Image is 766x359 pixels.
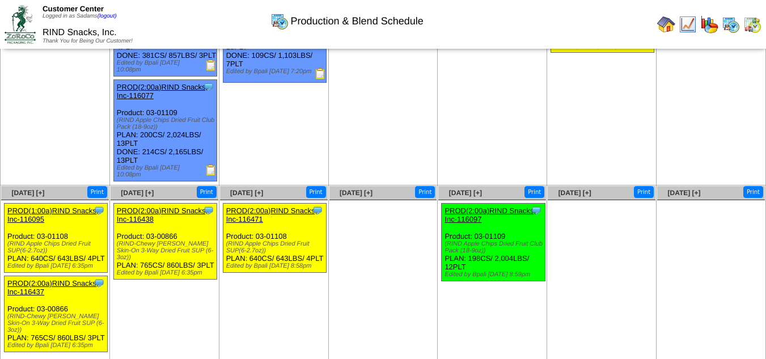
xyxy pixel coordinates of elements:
a: PROD(1:00a)RIND Snacks, Inc-116095 [7,206,98,223]
a: [DATE] [+] [230,189,263,197]
img: calendarprod.gif [270,12,289,30]
img: ZoRoCo_Logo(Green%26Foil)%20jpg.webp [5,5,36,43]
div: (RIND-Chewy [PERSON_NAME] Skin-On 3-Way Dried Fruit SUP (6-3oz)) [7,313,107,333]
img: home.gif [657,15,675,33]
img: Production Report [315,68,326,79]
span: Production & Blend Schedule [291,15,424,27]
a: [DATE] [+] [121,189,154,197]
button: Print [197,186,217,198]
div: Edited by Bpali [DATE] 8:58pm [226,263,326,269]
img: calendarinout.gif [743,15,761,33]
a: PROD(2:00a)RIND Snacks, Inc-116438 [117,206,208,223]
div: Edited by Bpali [DATE] 10:08pm [117,60,217,73]
div: Product: 03-00866 PLAN: 765CS / 860LBS / 3PLT [113,204,217,280]
div: Edited by Bpali [DATE] 7:20pm [226,68,326,75]
div: (RIND-Chewy [PERSON_NAME] Skin-On 3-Way Dried Fruit SUP (6-3oz)) [117,240,217,261]
img: Tooltip [312,205,323,216]
div: (RIND Apple Chips Dried Fruit SUP(6-2.7oz)) [226,240,326,254]
a: [DATE] [+] [667,189,700,197]
div: Product: 03-00866 PLAN: 765CS / 860LBS / 3PLT [5,276,108,352]
img: Tooltip [203,205,214,216]
a: PROD(2:00a)RIND Snacks, Inc-116471 [226,206,317,223]
div: Edited by Bpali [DATE] 6:35pm [117,269,217,276]
button: Print [743,186,763,198]
a: (logout) [98,13,117,19]
span: RIND Snacks, Inc. [43,28,117,37]
div: Edited by Bpali [DATE] 10:08pm [117,164,217,178]
img: line_graph.gif [679,15,697,33]
a: PROD(2:00a)RIND Snacks, Inc-116077 [117,83,208,100]
div: (RIND Apple Chips Dried Fruit Club Pack (18-9oz)) [445,240,544,254]
a: PROD(2:00a)RIND Snacks, Inc-116437 [7,279,98,296]
a: [DATE] [+] [449,189,482,197]
div: Product: 03-01109 PLAN: 200CS / 2,024LBS / 13PLT DONE: 214CS / 2,165LBS / 13PLT [113,80,217,181]
span: Logged in as Sadams [43,13,117,19]
img: Tooltip [94,277,105,289]
div: Edited by Bpali [DATE] 8:59pm [445,271,544,278]
img: calendarprod.gif [722,15,740,33]
span: Thank You for Being Our Customer! [43,38,133,44]
a: [DATE] [+] [558,189,591,197]
img: Tooltip [203,81,214,92]
button: Print [634,186,654,198]
img: Production Report [205,60,217,71]
img: graph.gif [700,15,718,33]
a: [DATE] [+] [340,189,373,197]
button: Print [306,186,326,198]
button: Print [87,186,107,198]
img: Tooltip [94,205,105,216]
div: Product: 03-01108 PLAN: 640CS / 643LBS / 4PLT [5,204,108,273]
a: PROD(2:00a)RIND Snacks, Inc-116097 [445,206,535,223]
button: Print [524,186,544,198]
img: Tooltip [531,205,542,216]
div: (RIND Apple Chips Dried Fruit Club Pack (18-9oz)) [117,117,217,130]
div: Edited by Bpali [DATE] 6:35pm [7,342,107,349]
div: Product: 03-01108 PLAN: 640CS / 643LBS / 4PLT [223,204,326,273]
div: Edited by Bpali [DATE] 6:35pm [7,263,107,269]
button: Print [415,186,435,198]
span: Customer Center [43,5,104,13]
div: (RIND Apple Chips Dried Fruit SUP(6-2.7oz)) [7,240,107,254]
img: Production Report [205,164,217,176]
a: [DATE] [+] [11,189,44,197]
div: Product: 03-01109 PLAN: 198CS / 2,004LBS / 12PLT [442,204,545,281]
